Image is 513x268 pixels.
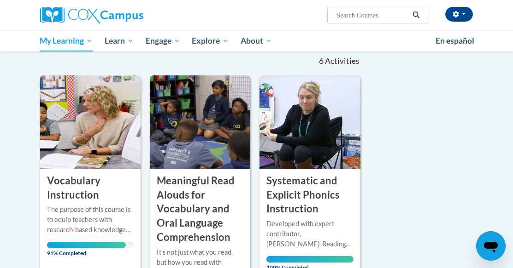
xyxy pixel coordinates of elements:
[445,7,473,22] button: Account Settings
[325,56,360,66] span: Activities
[266,256,353,262] div: Your progress
[266,174,353,216] h3: Systematic and Explicit Phonics Instruction
[99,30,140,51] a: Learn
[319,56,324,66] span: 6
[150,75,250,169] img: Course Logo
[436,36,474,46] span: En español
[146,35,180,46] span: Engage
[266,219,353,249] div: Developed with expert contributor, [PERSON_NAME], Reading Teacher's Top Ten Tools. In this course...
[186,30,235,51] a: Explore
[476,231,506,261] iframe: Button to launch messaging window
[235,30,278,51] a: About
[40,75,141,169] img: Course Logo
[259,75,360,169] img: Course Logo
[140,30,186,51] a: Engage
[105,35,134,46] span: Learn
[47,174,134,202] h3: Vocabulary Instruction
[40,35,93,46] span: My Learning
[241,35,272,46] span: About
[409,10,423,21] button: Search
[34,30,99,51] a: My Learning
[192,35,229,46] span: Explore
[33,30,480,51] div: Main menu
[40,7,143,23] img: Cox Campus
[47,242,126,248] div: Your progress
[40,7,175,23] a: Cox Campus
[157,174,243,245] h3: Meaningful Read Alouds for Vocabulary and Oral Language Comprehension
[47,242,126,257] span: 91% Completed
[47,205,134,235] div: The purpose of this course is to equip teachers with research-based knowledge and strategies to p...
[336,10,409,21] input: Search Courses
[430,31,480,51] a: En español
